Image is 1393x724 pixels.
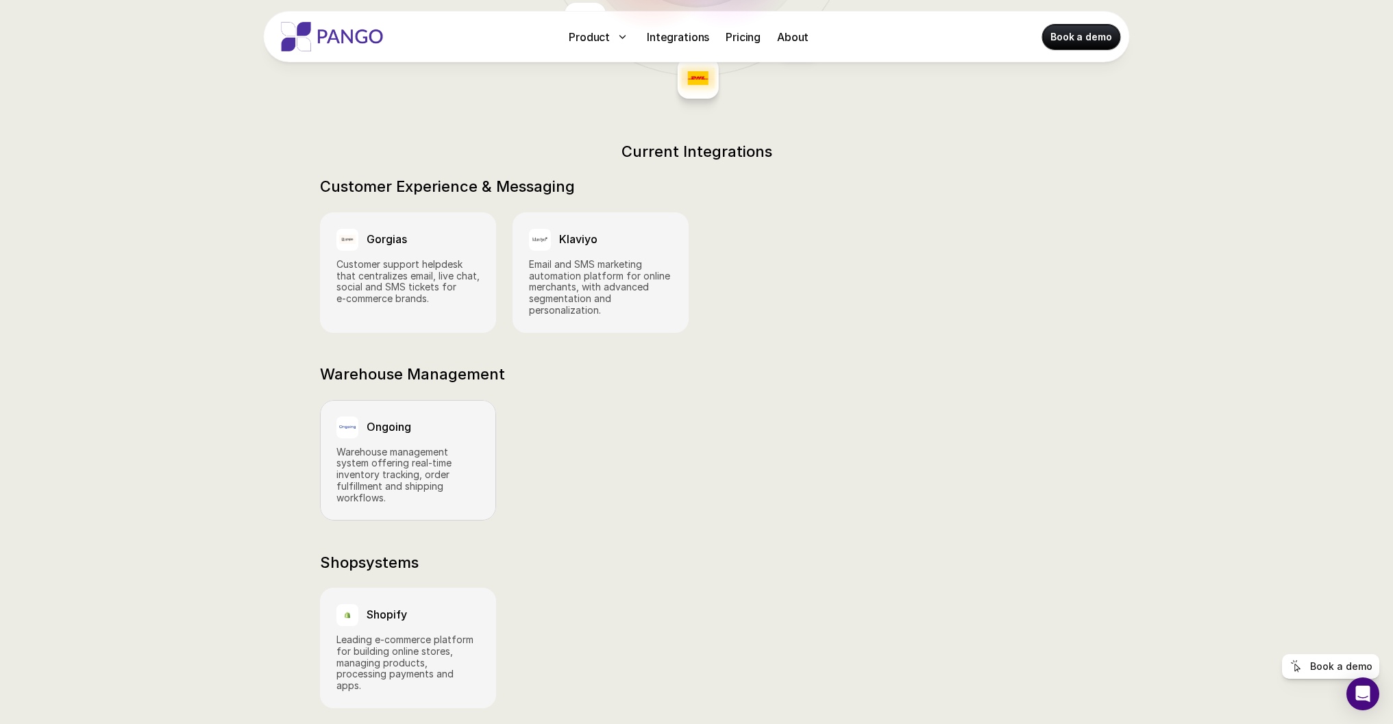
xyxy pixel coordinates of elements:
[647,29,709,45] p: Integrations
[1042,25,1120,49] a: Book a demo
[1282,654,1379,679] a: Book a demo
[777,29,809,45] p: About
[320,142,1074,160] h2: Current Integrations
[687,68,708,88] img: Placeholder logo
[336,634,480,692] p: Leading e‑commerce platform for building online stores, managing products, processing payments an...
[336,259,480,305] p: Customer support helpdesk that centralizes email, live chat, social and SMS tickets for e‑commerc...
[569,29,610,45] p: Product
[1346,677,1379,710] div: Open Intercom Messenger
[320,400,496,521] a: OngoingWarehouse management system offering real‑time inventory tracking, order fulfillment and s...
[720,26,766,48] a: Pricing
[320,365,505,383] h2: Warehouse Management
[1050,30,1111,44] p: Book a demo
[367,421,411,434] h3: Ongoing
[726,29,761,45] p: Pricing
[336,447,480,504] p: Warehouse management system offering real‑time inventory tracking, order fulfillment and shipping...
[367,608,407,621] h3: Shopify
[1310,661,1372,673] p: Book a demo
[320,553,419,571] h2: Shopsystems
[641,26,715,48] a: Integrations
[529,259,672,316] p: Email and SMS marketing automation platform for online merchants, with advanced segmentation and ...
[772,26,814,48] a: About
[367,233,407,246] h3: Gorgias
[559,233,597,246] h3: Klaviyo
[320,177,575,195] h2: Customer Experience & Messaging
